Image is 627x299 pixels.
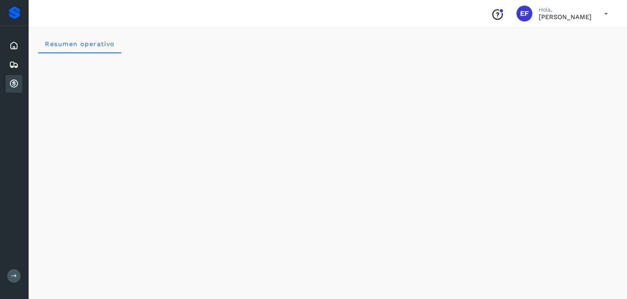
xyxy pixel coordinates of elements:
div: Inicio [6,37,22,54]
span: Resumen operativo [45,40,115,48]
div: Embarques [6,56,22,74]
p: Hola, [539,6,592,13]
p: Efren Fernando Millan Quiroz [539,13,592,21]
div: Cuentas por cobrar [6,75,22,93]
